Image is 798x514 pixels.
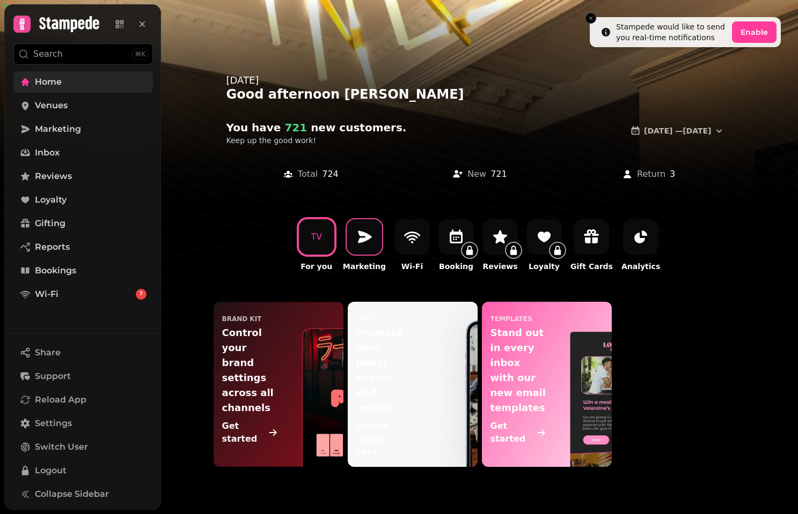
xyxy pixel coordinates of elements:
p: upsell [356,315,384,323]
button: Reload App [13,389,153,411]
p: Create upsell card [356,420,404,458]
button: Share [13,342,153,363]
p: Get started [490,420,535,445]
span: Home [35,76,62,88]
p: Promote your latest events and menus [356,325,413,415]
p: Booking [439,261,473,272]
button: Enable [732,21,777,43]
a: Venues [13,95,153,116]
span: Bookings [35,264,76,277]
span: Gifting [35,217,65,230]
a: Brand KitControl your brand settings across all channelsGet started [214,302,343,467]
h2: You have new customer s . [226,120,433,135]
p: Control your brand settings across all channels [222,325,279,415]
p: Wi-Fi [401,261,423,272]
span: Reviews [35,170,72,183]
button: Collapse Sidebar [13,483,153,505]
span: Inbox [35,146,60,159]
span: Reload App [35,393,86,406]
a: upsellPromote your latest events and menusCreate upsell card [348,302,478,467]
p: Loyalty [529,261,560,272]
p: Stand out in every inbox with our new email templates [490,325,547,415]
p: Gift Cards [570,261,613,272]
span: Switch User [35,441,88,453]
p: Get started [222,420,266,445]
span: [DATE] — [DATE] [644,127,711,135]
p: Brand Kit [222,315,262,323]
button: Support [13,366,153,387]
div: ⌘K [132,48,148,60]
a: Reports [13,236,153,258]
span: 721 [281,121,307,134]
span: Logout [35,464,67,477]
a: Home [13,71,153,93]
span: Reports [35,241,70,254]
span: Marketing [35,123,81,136]
button: Search⌘K [13,43,153,65]
a: Reviews [13,166,153,187]
div: Good afternoon [PERSON_NAME] [226,86,733,103]
button: Switch User [13,436,153,458]
span: Share [35,346,61,359]
a: Gifting [13,213,153,234]
button: Close toast [585,13,596,24]
div: [DATE] [226,73,733,88]
a: Marketing [13,118,153,140]
p: Search [33,48,63,61]
a: templatesStand out in every inbox with our new email templatesGet started [482,302,612,467]
p: Marketing [343,261,386,272]
p: templates [490,315,532,323]
span: Venues [35,99,68,112]
span: 7 [140,290,143,298]
a: Settings [13,413,153,434]
div: Stampede would like to send you real-time notifications [616,21,728,43]
span: Settings [35,417,72,430]
span: Support [35,370,71,383]
p: For you [301,261,332,272]
p: Analytics [621,261,660,272]
a: Inbox [13,142,153,163]
a: Loyalty [13,189,153,211]
p: Keep up the good work! [226,135,501,146]
button: [DATE] —[DATE] [621,120,733,141]
span: Wi-Fi [35,288,58,301]
a: Wi-Fi7 [13,284,153,305]
a: Bookings [13,260,153,281]
span: Collapse Sidebar [35,488,109,501]
div: T V [311,230,322,243]
button: Logout [13,460,153,481]
span: Loyalty [35,193,67,206]
p: Reviews [483,261,518,272]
